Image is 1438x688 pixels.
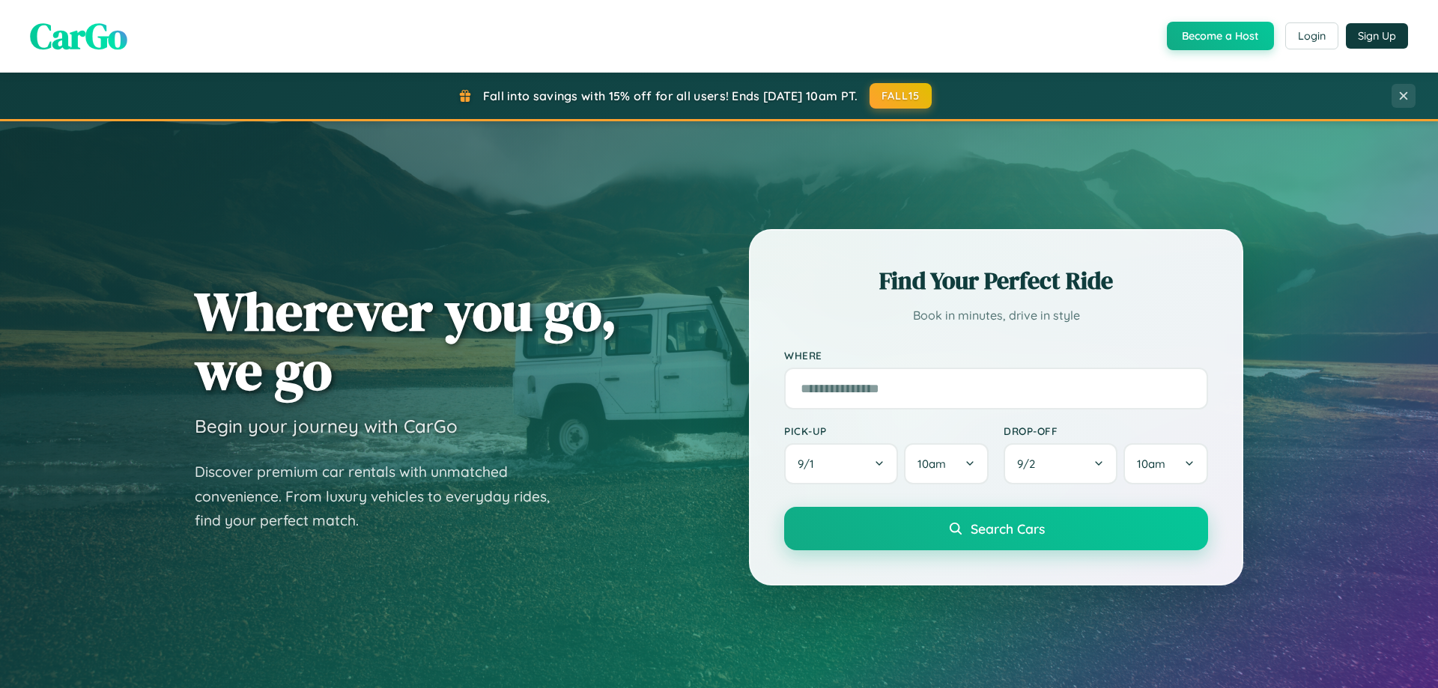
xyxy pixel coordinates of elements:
[195,281,617,400] h1: Wherever you go, we go
[483,88,858,103] span: Fall into savings with 15% off for all users! Ends [DATE] 10am PT.
[1004,443,1117,484] button: 9/2
[784,443,898,484] button: 9/1
[784,507,1208,550] button: Search Cars
[798,457,822,471] span: 9 / 1
[870,83,932,109] button: FALL15
[1346,23,1408,49] button: Sign Up
[784,349,1208,362] label: Where
[784,424,989,437] label: Pick-up
[195,415,458,437] h3: Begin your journey with CarGo
[784,264,1208,297] h2: Find Your Perfect Ride
[1123,443,1208,484] button: 10am
[30,11,127,61] span: CarGo
[1137,457,1165,471] span: 10am
[1017,457,1043,471] span: 9 / 2
[784,305,1208,326] p: Book in minutes, drive in style
[971,520,1045,537] span: Search Cars
[195,460,569,533] p: Discover premium car rentals with unmatched convenience. From luxury vehicles to everyday rides, ...
[1285,22,1338,49] button: Login
[904,443,989,484] button: 10am
[1004,424,1208,437] label: Drop-off
[917,457,946,471] span: 10am
[1167,22,1274,50] button: Become a Host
